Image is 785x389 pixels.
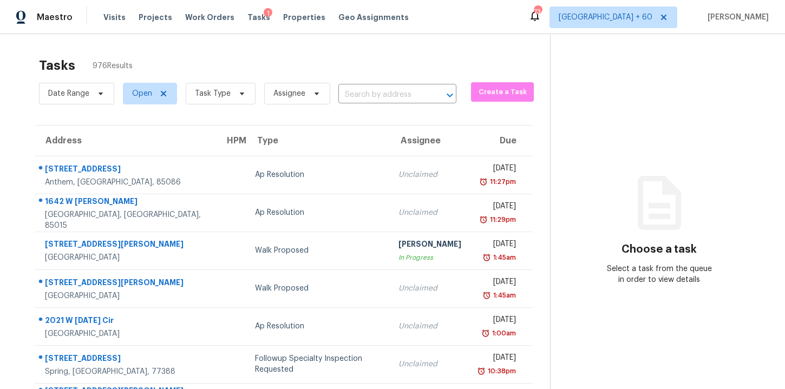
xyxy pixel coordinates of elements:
[195,88,231,99] span: Task Type
[398,207,461,218] div: Unclaimed
[338,12,409,23] span: Geo Assignments
[398,169,461,180] div: Unclaimed
[479,214,488,225] img: Overdue Alarm Icon
[491,290,516,301] div: 1:45am
[559,12,652,23] span: [GEOGRAPHIC_DATA] + 60
[398,252,461,263] div: In Progress
[247,14,270,21] span: Tasks
[479,201,516,214] div: [DATE]
[605,263,714,285] div: Select a task from the queue in order to view details
[45,196,207,209] div: 1642 W [PERSON_NAME]
[45,163,207,177] div: [STREET_ADDRESS]
[479,176,488,187] img: Overdue Alarm Icon
[622,244,697,255] h3: Choose a task
[45,277,207,291] div: [STREET_ADDRESS][PERSON_NAME]
[488,214,516,225] div: 11:29pm
[479,314,516,328] div: [DATE]
[479,352,516,366] div: [DATE]
[470,126,533,156] th: Due
[491,252,516,263] div: 1:45am
[255,353,381,375] div: Followup Specialty Inspection Requested
[283,12,325,23] span: Properties
[255,207,381,218] div: Ap Resolution
[45,252,207,263] div: [GEOGRAPHIC_DATA]
[338,87,426,103] input: Search by address
[398,321,461,332] div: Unclaimed
[488,176,516,187] div: 11:27pm
[255,245,381,256] div: Walk Proposed
[486,366,516,377] div: 10:38pm
[45,353,207,366] div: [STREET_ADDRESS]
[482,252,491,263] img: Overdue Alarm Icon
[35,126,216,156] th: Address
[45,315,207,328] div: 2021 W [DATE] Cir
[442,88,457,103] button: Open
[471,82,534,102] button: Create a Task
[39,60,75,71] h2: Tasks
[45,291,207,301] div: [GEOGRAPHIC_DATA]
[264,8,272,19] div: 1
[482,290,491,301] img: Overdue Alarm Icon
[255,169,381,180] div: Ap Resolution
[45,366,207,377] div: Spring, [GEOGRAPHIC_DATA], 77388
[45,177,207,188] div: Anthem, [GEOGRAPHIC_DATA], 85086
[398,359,461,370] div: Unclaimed
[255,283,381,294] div: Walk Proposed
[703,12,769,23] span: [PERSON_NAME]
[398,283,461,294] div: Unclaimed
[37,12,73,23] span: Maestro
[45,239,207,252] div: [STREET_ADDRESS][PERSON_NAME]
[398,239,461,252] div: [PERSON_NAME]
[490,328,516,339] div: 1:00am
[476,86,528,98] span: Create a Task
[93,61,133,71] span: 976 Results
[48,88,89,99] span: Date Range
[273,88,305,99] span: Assignee
[139,12,172,23] span: Projects
[103,12,126,23] span: Visits
[216,126,246,156] th: HPM
[481,328,490,339] img: Overdue Alarm Icon
[477,366,486,377] img: Overdue Alarm Icon
[534,6,541,17] div: 734
[479,276,516,290] div: [DATE]
[246,126,390,156] th: Type
[45,209,207,231] div: [GEOGRAPHIC_DATA], [GEOGRAPHIC_DATA], 85015
[132,88,152,99] span: Open
[255,321,381,332] div: Ap Resolution
[45,328,207,339] div: [GEOGRAPHIC_DATA]
[185,12,234,23] span: Work Orders
[479,163,516,176] div: [DATE]
[390,126,470,156] th: Assignee
[479,239,516,252] div: [DATE]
